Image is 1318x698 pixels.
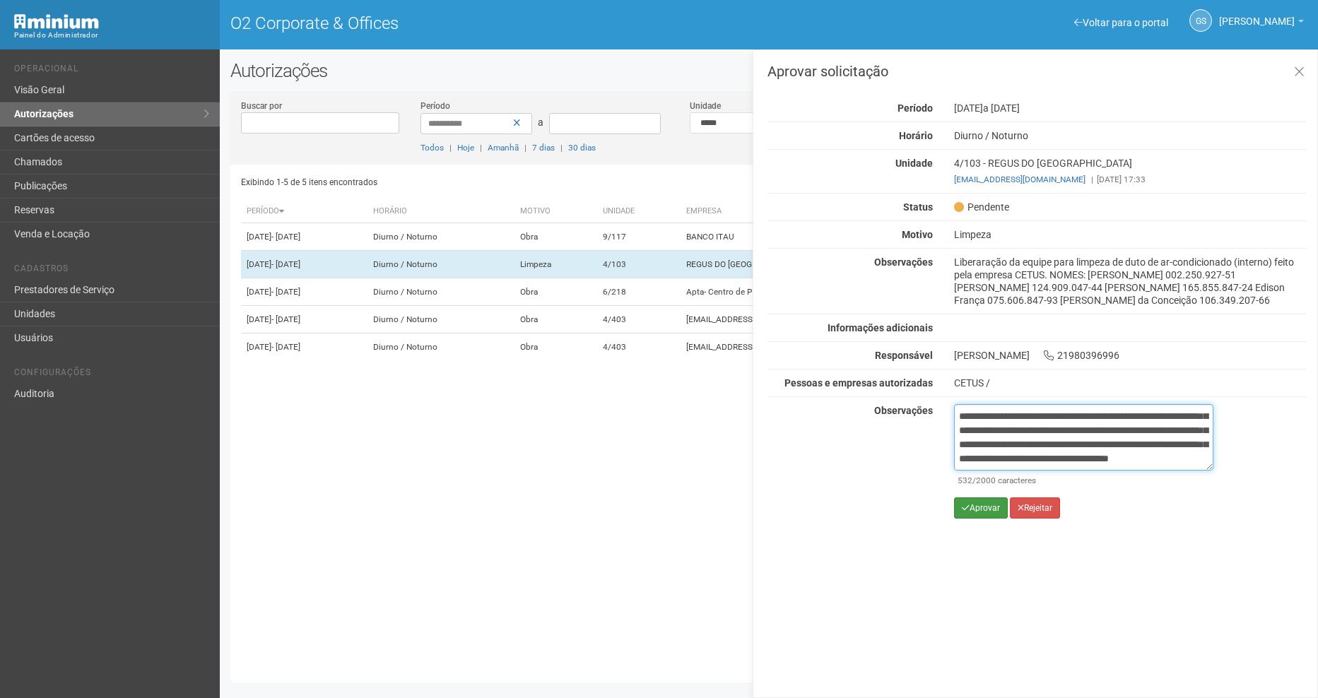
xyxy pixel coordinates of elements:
[14,264,209,278] li: Cadastros
[271,342,300,352] span: - [DATE]
[681,223,958,251] td: BANCO ITAU
[597,306,681,333] td: 4/403
[943,157,1317,186] div: 4/103 - REGUS DO [GEOGRAPHIC_DATA]
[954,377,1307,389] div: CETUS /
[538,117,543,128] span: a
[241,306,367,333] td: [DATE]
[367,251,514,278] td: Diurno / Noturno
[514,278,597,306] td: Obra
[681,200,958,223] th: Empresa
[943,349,1317,362] div: [PERSON_NAME] 21980396996
[903,201,933,213] strong: Status
[874,405,933,416] strong: Observações
[457,143,474,153] a: Hoje
[898,102,933,114] strong: Período
[943,102,1317,114] div: [DATE]
[241,223,367,251] td: [DATE]
[420,100,450,112] label: Período
[895,158,933,169] strong: Unidade
[874,256,933,268] strong: Observações
[271,287,300,297] span: - [DATE]
[14,367,209,382] li: Configurações
[241,333,367,361] td: [DATE]
[1074,17,1168,28] a: Voltar para o portal
[1091,174,1093,184] span: |
[241,278,367,306] td: [DATE]
[954,201,1009,213] span: Pendente
[1285,57,1314,88] a: Fechar
[449,143,452,153] span: |
[954,173,1307,186] div: [DATE] 17:33
[524,143,526,153] span: |
[983,102,1020,114] span: a [DATE]
[271,314,300,324] span: - [DATE]
[367,200,514,223] th: Horário
[367,278,514,306] td: Diurno / Noturno
[943,228,1317,241] div: Limpeza
[367,333,514,361] td: Diurno / Noturno
[480,143,482,153] span: |
[784,377,933,389] strong: Pessoas e empresas autorizadas
[597,200,681,223] th: Unidade
[681,251,958,278] td: REGUS DO [GEOGRAPHIC_DATA]
[943,256,1317,307] div: Liberaração da equipe para limpeza de duto de ar-condicionado (interno) feito pela empresa CETUS....
[767,64,1307,78] h3: Aprovar solicitação
[514,306,597,333] td: Obra
[532,143,555,153] a: 7 dias
[1010,497,1060,519] button: Rejeitar
[899,130,933,141] strong: Horário
[681,278,958,306] td: Apta- Centro de Psicoterapia Ltda
[514,200,597,223] th: Motivo
[958,475,972,485] span: 532
[902,229,933,240] strong: Motivo
[14,14,99,29] img: Minium
[514,223,597,251] td: Obra
[14,64,209,78] li: Operacional
[943,129,1317,142] div: Diurno / Noturno
[1219,2,1295,27] span: Gabriela Souza
[514,333,597,361] td: Obra
[271,232,300,242] span: - [DATE]
[597,333,681,361] td: 4/403
[1219,18,1304,29] a: [PERSON_NAME]
[560,143,563,153] span: |
[681,333,958,361] td: [EMAIL_ADDRESS][DOMAIN_NAME]
[597,251,681,278] td: 4/103
[1189,9,1212,32] a: GS
[367,306,514,333] td: Diurno / Noturno
[488,143,519,153] a: Amanhã
[875,350,933,361] strong: Responsável
[420,143,444,153] a: Todos
[241,251,367,278] td: [DATE]
[241,200,367,223] th: Período
[597,278,681,306] td: 6/218
[367,223,514,251] td: Diurno / Noturno
[14,29,209,42] div: Painel do Administrador
[271,259,300,269] span: - [DATE]
[597,223,681,251] td: 9/117
[241,172,765,193] div: Exibindo 1-5 de 5 itens encontrados
[954,174,1085,184] a: [EMAIL_ADDRESS][DOMAIN_NAME]
[241,100,282,112] label: Buscar por
[230,14,758,32] h1: O2 Corporate & Offices
[230,60,1307,81] h2: Autorizações
[568,143,596,153] a: 30 dias
[681,306,958,333] td: [EMAIL_ADDRESS][DOMAIN_NAME]
[690,100,721,112] label: Unidade
[828,322,933,333] strong: Informações adicionais
[514,251,597,278] td: Limpeza
[954,497,1008,519] button: Aprovar
[958,474,1210,487] div: /2000 caracteres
